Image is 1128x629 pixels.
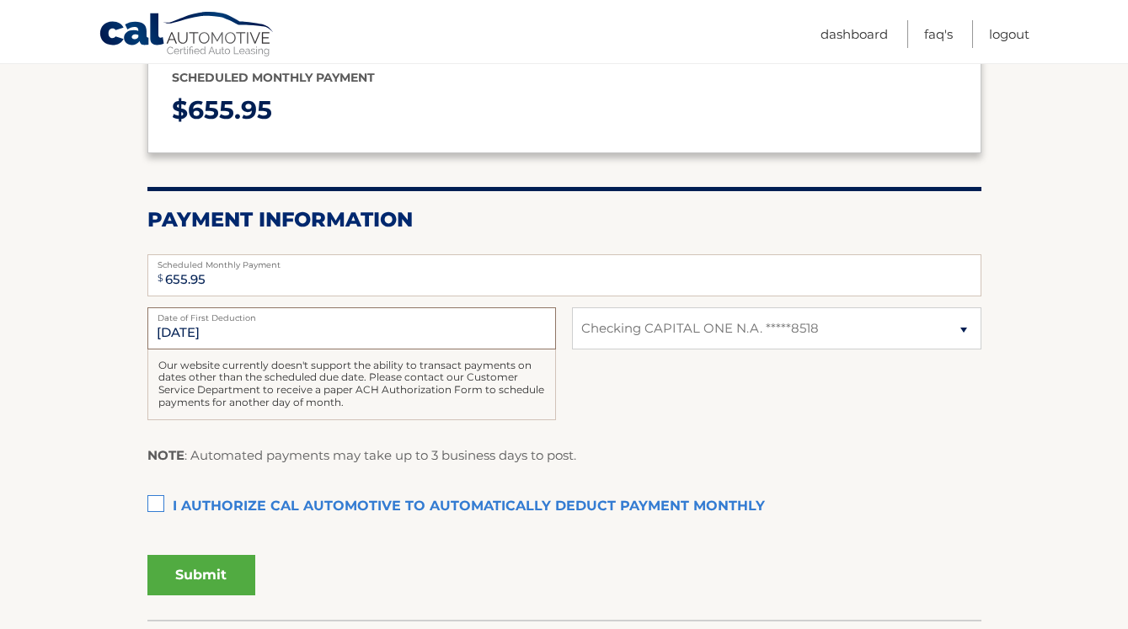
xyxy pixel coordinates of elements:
button: Submit [147,555,255,595]
div: Our website currently doesn't support the ability to transact payments on dates other than the sc... [147,349,556,420]
a: Cal Automotive [99,11,275,60]
h2: Payment Information [147,207,981,232]
p: $ [172,88,957,133]
p: : Automated payments may take up to 3 business days to post. [147,445,576,466]
a: FAQ's [924,20,953,48]
p: Scheduled monthly payment [172,67,957,88]
span: $ [152,259,168,297]
label: Date of First Deduction [147,307,556,321]
a: Dashboard [821,20,888,48]
label: Scheduled Monthly Payment [147,254,981,268]
a: Logout [989,20,1029,48]
strong: NOTE [147,447,184,463]
input: Payment Amount [147,254,981,296]
input: Payment Date [147,307,556,349]
label: I authorize cal automotive to automatically deduct payment monthly [147,490,981,524]
span: 655.95 [188,94,272,125]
